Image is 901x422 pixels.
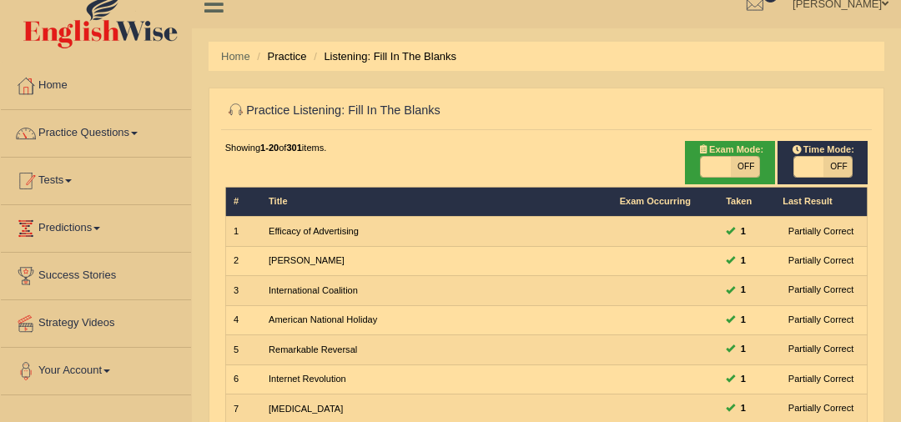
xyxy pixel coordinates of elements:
[783,224,859,239] div: Partially Correct
[1,300,191,342] a: Strategy Videos
[253,48,306,64] li: Practice
[269,404,343,414] a: [MEDICAL_DATA]
[225,100,624,122] h2: Practice Listening: Fill In The Blanks
[286,143,301,153] b: 301
[225,246,261,275] td: 2
[731,157,760,177] span: OFF
[269,285,358,295] a: International Coalition
[783,254,859,269] div: Partially Correct
[260,143,279,153] b: 1-20
[225,141,868,154] div: Showing of items.
[225,305,261,334] td: 4
[775,187,868,216] th: Last Result
[823,157,853,177] span: OFF
[1,348,191,389] a: Your Account
[735,313,751,328] span: You can still take this question
[783,372,859,387] div: Partially Correct
[269,226,359,236] a: Efficacy of Advertising
[692,143,769,158] span: Exam Mode:
[735,342,751,357] span: You can still take this question
[269,255,345,265] a: [PERSON_NAME]
[1,158,191,199] a: Tests
[225,187,261,216] th: #
[735,224,751,239] span: You can still take this question
[620,196,691,206] a: Exam Occurring
[269,314,377,324] a: American National Holiday
[783,313,859,328] div: Partially Correct
[783,401,859,416] div: Partially Correct
[269,344,357,354] a: Remarkable Reversal
[1,205,191,247] a: Predictions
[783,342,859,357] div: Partially Correct
[735,401,751,416] span: You can still take this question
[1,253,191,294] a: Success Stories
[225,364,261,394] td: 6
[783,283,859,298] div: Partially Correct
[225,217,261,246] td: 1
[1,110,191,152] a: Practice Questions
[269,374,346,384] a: Internet Revolution
[1,63,191,104] a: Home
[225,276,261,305] td: 3
[786,143,859,158] span: Time Mode:
[735,254,751,269] span: You can still take this question
[310,48,456,64] li: Listening: Fill In The Blanks
[685,141,775,184] div: Show exams occurring in exams
[718,187,775,216] th: Taken
[261,187,612,216] th: Title
[221,50,250,63] a: Home
[735,372,751,387] span: You can still take this question
[735,283,751,298] span: You can still take this question
[225,335,261,364] td: 5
